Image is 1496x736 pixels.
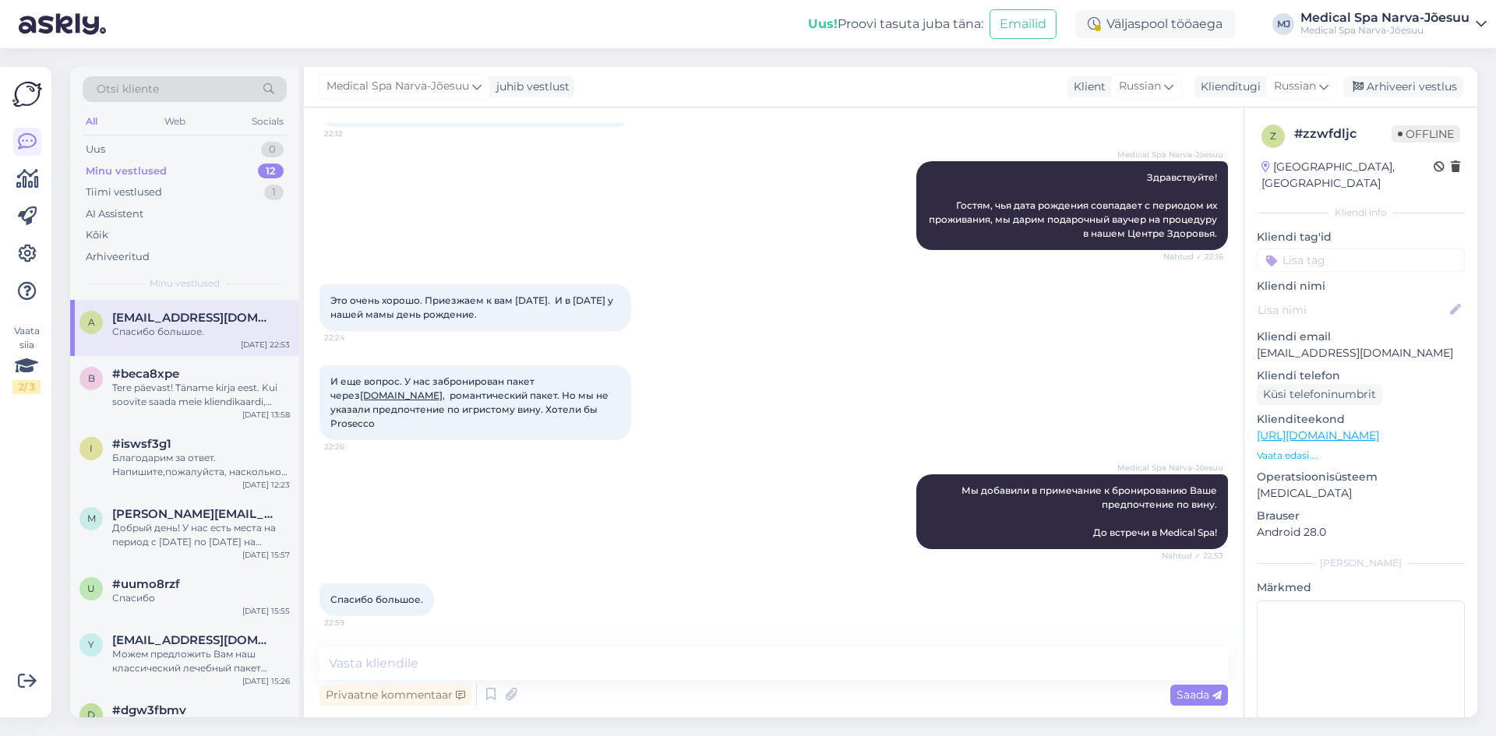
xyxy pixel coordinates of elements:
[112,367,179,381] span: #beca8xpe
[324,128,383,139] span: 22:12
[1117,462,1223,474] span: Medical Spa Narva-Jõesuu
[490,79,570,95] div: juhib vestlust
[12,324,41,394] div: Vaata siia
[112,703,186,717] span: #dgw3fbmv
[1300,24,1470,37] div: Medical Spa Narva-Jõesuu
[88,639,94,650] span: y
[324,441,383,453] span: 22:26
[324,617,383,629] span: 22:59
[1392,125,1460,143] span: Offline
[112,311,274,325] span: andreika90@mail.ru
[1163,251,1223,262] span: Nähtud ✓ 22:16
[1300,12,1487,37] a: Medical Spa Narva-JõesuuMedical Spa Narva-Jõesuu
[1162,550,1223,562] span: Nähtud ✓ 22:53
[1067,79,1106,95] div: Klient
[330,294,616,320] span: Это очень хорошо. Приезжаем к вам [DATE]. И в [DATE] у нашей мамы день рождение.
[241,339,290,350] div: [DATE] 22:53
[1257,469,1465,485] p: Operatsioonisüsteem
[1294,125,1392,143] div: # zzwfdljc
[12,380,41,394] div: 2 / 3
[83,111,101,132] div: All
[161,111,189,132] div: Web
[319,685,471,706] div: Privaatne kommentaar
[1257,508,1465,524] p: Brauser
[86,142,105,157] div: Uus
[1257,329,1465,345] p: Kliendi email
[112,507,274,521] span: maria.poptsova@icloud.com
[112,521,290,549] div: Добрый день! У нас есть места на период с [DATE] по [DATE] на сеньорский оздоровительный пакет. В...
[324,332,383,343] span: 22:24
[326,78,469,95] span: Medical Spa Narva-Jõesuu
[1272,13,1294,35] div: MJ
[242,549,290,561] div: [DATE] 15:57
[86,185,162,200] div: Tiimi vestlused
[112,647,290,675] div: Можем предложить Вам наш классический лечебный пакет "Скажи Здоровью Да!" [URL][DOMAIN_NAME] На п...
[242,675,290,687] div: [DATE] 15:26
[808,15,983,33] div: Proovi tasuta juba täna:
[1075,10,1235,38] div: Väljaspool tööaega
[249,111,287,132] div: Socials
[261,142,284,157] div: 0
[1257,384,1382,405] div: Küsi telefoninumbrit
[1257,449,1465,463] p: Vaata edasi ...
[1257,556,1465,570] div: [PERSON_NAME]
[86,227,108,243] div: Kõik
[87,583,95,594] span: u
[242,479,290,491] div: [DATE] 12:23
[88,316,95,328] span: a
[112,381,290,409] div: Tere päevast! Täname kirja eest. Kui soovite saada meie kliendikaardi, saate [PERSON_NAME] otse h...
[1258,301,1447,319] input: Lisa nimi
[112,437,171,451] span: #iswsf3g1
[1257,428,1379,442] a: [URL][DOMAIN_NAME]
[86,206,143,222] div: AI Assistent
[1257,368,1465,384] p: Kliendi telefon
[360,389,443,401] a: [DOMAIN_NAME]
[1257,278,1465,294] p: Kliendi nimi
[1257,485,1465,502] p: [MEDICAL_DATA]
[90,442,93,454] span: i
[1177,688,1222,702] span: Saada
[1257,524,1465,541] p: Android 28.0
[264,185,284,200] div: 1
[330,593,423,605] span: Спасибо большое.
[112,591,290,605] div: Спасибо
[97,81,159,97] span: Otsi kliente
[258,164,284,179] div: 12
[242,409,290,421] div: [DATE] 13:58
[1300,12,1470,24] div: Medical Spa Narva-Jõesuu
[86,249,150,265] div: Arhiveeritud
[1257,345,1465,361] p: [EMAIL_ADDRESS][DOMAIN_NAME]
[1343,76,1463,97] div: Arhiveeri vestlus
[961,484,1219,538] span: Мы добавили в примечание к бронированию Ваше предпочтение по вину. До встречи в Medical Spa!
[1261,159,1434,192] div: [GEOGRAPHIC_DATA], [GEOGRAPHIC_DATA]
[1257,411,1465,428] p: Klienditeekond
[12,79,42,109] img: Askly Logo
[330,375,611,429] span: И еще вопрос. У нас забронирован пакет через , романтический пакет. Но мы не указали предпочтение...
[1257,206,1465,220] div: Kliendi info
[112,633,274,647] span: yana_gribovich@mail.ru
[112,451,290,479] div: Благодарим за ответ. Напишите,пожалуйста, насколько ночей планируете приехать и в какие даты?
[88,372,95,384] span: b
[112,577,180,591] span: #uumo8rzf
[87,709,95,720] span: d
[1117,149,1223,160] span: Medical Spa Narva-Jõesuu
[86,164,167,179] div: Minu vestlused
[990,9,1057,39] button: Emailid
[112,325,290,339] div: Спасибо большое.
[1274,78,1316,95] span: Russian
[150,276,220,291] span: Minu vestlused
[929,171,1219,239] span: Здравствуйте! Гостям, чья дата рождения совпадает с периодом их проживания, мы дарим подарочный в...
[1119,78,1161,95] span: Russian
[808,16,838,31] b: Uus!
[87,512,96,524] span: m
[1257,579,1465,596] p: Märkmed
[1270,130,1276,142] span: z
[242,605,290,617] div: [DATE] 15:55
[1194,79,1261,95] div: Klienditugi
[1257,229,1465,245] p: Kliendi tag'id
[1257,248,1465,272] input: Lisa tag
